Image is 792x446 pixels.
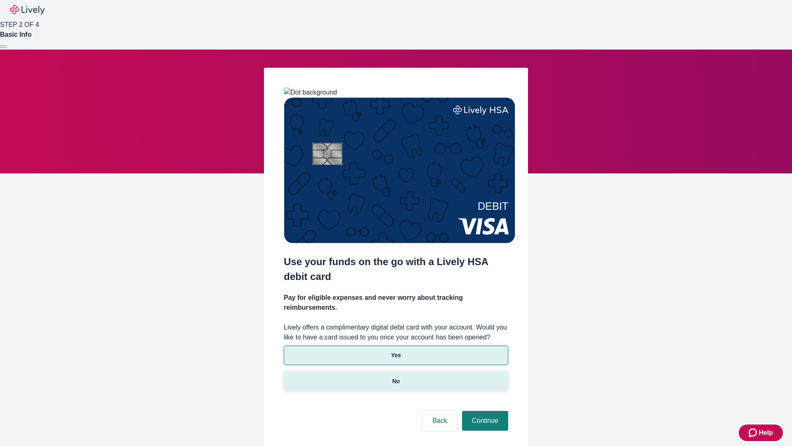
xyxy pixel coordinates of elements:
[391,351,401,360] p: Yes
[739,425,783,441] button: Zendesk support iconHelp
[462,411,508,431] button: Continue
[422,411,457,431] button: Back
[284,346,508,365] button: Yes
[759,428,773,438] span: Help
[284,323,508,342] label: Lively offers a complimentary digital debit card with your account. Would you like to have a card...
[10,5,45,15] img: Lively
[392,377,400,386] p: No
[284,254,508,284] h2: Use your funds on the go with a Lively HSA debit card
[284,372,508,391] button: No
[749,428,759,438] svg: Zendesk support icon
[284,293,508,313] h4: Pay for eligible expenses and never worry about tracking reimbursements.
[284,97,515,243] img: Debit card
[284,88,337,97] img: Dot background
